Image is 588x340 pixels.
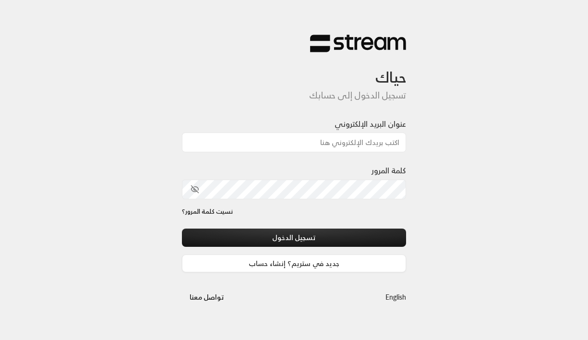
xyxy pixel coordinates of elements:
[310,34,406,53] img: Stream Logo
[335,118,406,130] label: عنوان البريد الإلكتروني
[182,133,407,152] input: اكتب بريدك الإلكتروني هنا
[187,181,203,197] button: toggle password visibility
[372,165,406,176] label: كلمة المرور
[182,207,233,217] a: نسيت كلمة المرور؟
[182,288,232,306] button: تواصل معنا
[385,288,406,306] a: English
[182,229,407,246] button: تسجيل الدخول
[182,90,407,101] h5: تسجيل الدخول إلى حسابك
[182,53,407,86] h3: حياك
[182,291,232,303] a: تواصل معنا
[182,255,407,272] a: جديد في ستريم؟ إنشاء حساب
